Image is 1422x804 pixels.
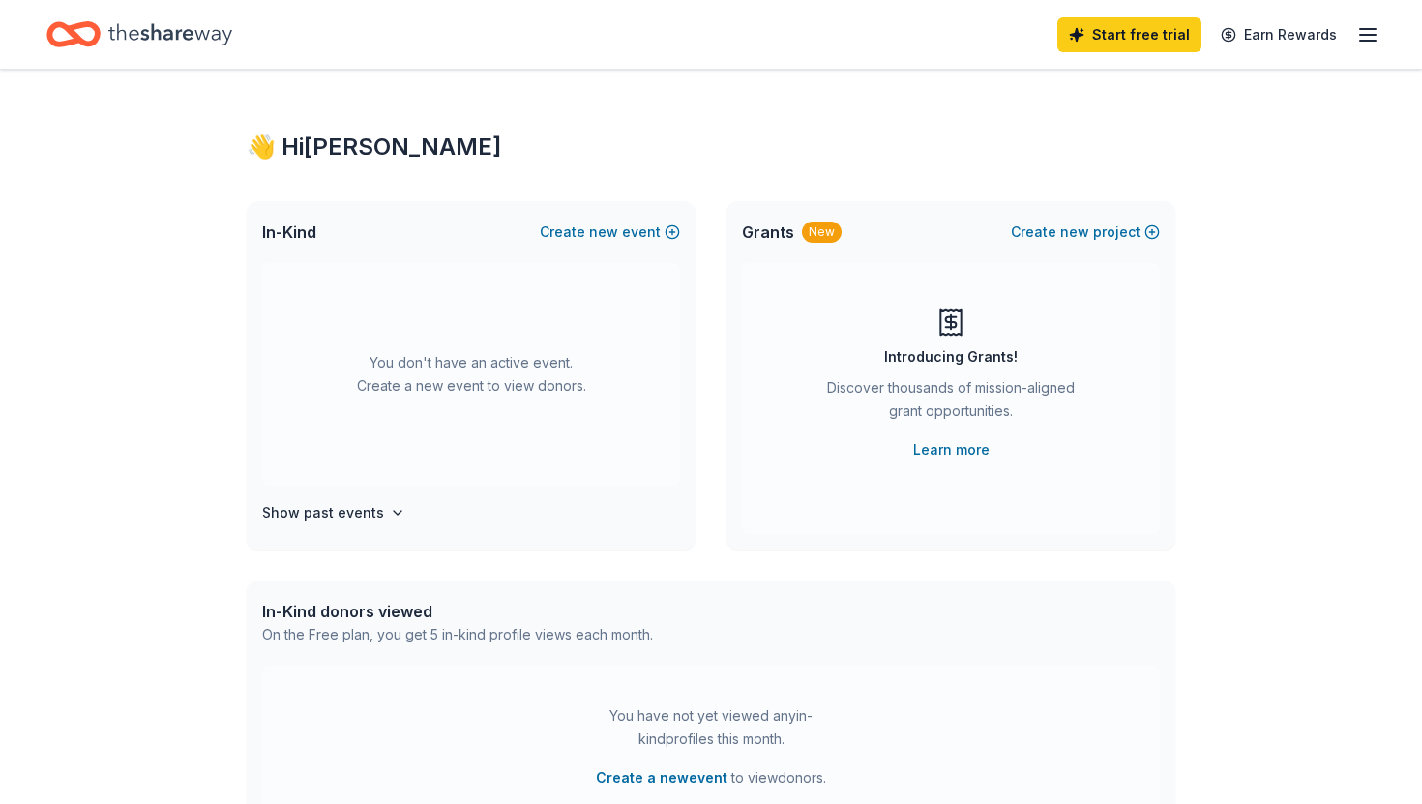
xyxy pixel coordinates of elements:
[819,376,1082,431] div: Discover thousands of mission-aligned grant opportunities.
[46,12,232,57] a: Home
[802,222,842,243] div: New
[262,623,653,646] div: On the Free plan, you get 5 in-kind profile views each month.
[742,221,794,244] span: Grants
[913,438,990,462] a: Learn more
[590,704,832,751] div: You have not yet viewed any in-kind profiles this month.
[1057,17,1201,52] a: Start free trial
[1060,221,1089,244] span: new
[262,600,653,623] div: In-Kind donors viewed
[596,766,727,789] button: Create a newevent
[247,132,1175,163] div: 👋 Hi [PERSON_NAME]
[596,766,826,789] span: to view donors .
[262,501,384,524] h4: Show past events
[262,501,405,524] button: Show past events
[884,345,1018,369] div: Introducing Grants!
[1209,17,1348,52] a: Earn Rewards
[262,263,680,486] div: You don't have an active event. Create a new event to view donors.
[540,221,680,244] button: Createnewevent
[1011,221,1160,244] button: Createnewproject
[589,221,618,244] span: new
[262,221,316,244] span: In-Kind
